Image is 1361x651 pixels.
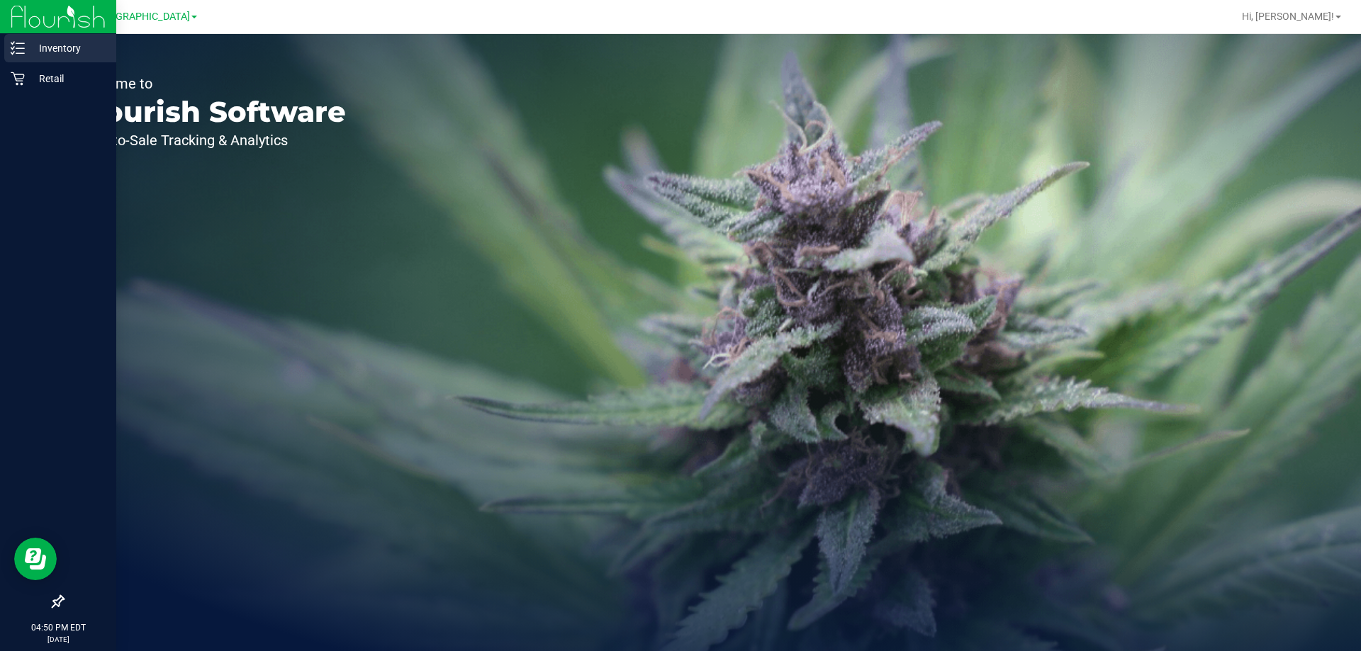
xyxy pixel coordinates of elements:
[25,70,110,87] p: Retail
[77,98,346,126] p: Flourish Software
[77,77,346,91] p: Welcome to
[6,634,110,645] p: [DATE]
[77,133,346,147] p: Seed-to-Sale Tracking & Analytics
[11,41,25,55] inline-svg: Inventory
[1242,11,1334,22] span: Hi, [PERSON_NAME]!
[25,40,110,57] p: Inventory
[14,538,57,580] iframe: Resource center
[11,72,25,86] inline-svg: Retail
[6,621,110,634] p: 04:50 PM EDT
[93,11,190,23] span: [GEOGRAPHIC_DATA]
